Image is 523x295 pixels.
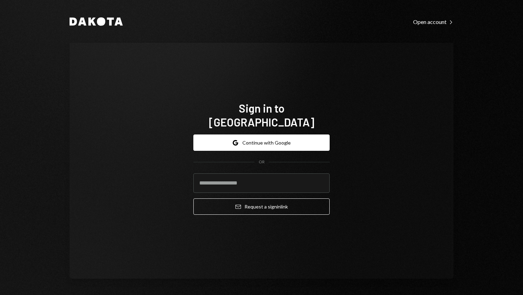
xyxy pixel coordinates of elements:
h1: Sign in to [GEOGRAPHIC_DATA] [193,101,330,129]
button: Continue with Google [193,134,330,151]
div: OR [259,159,265,165]
button: Request a signinlink [193,198,330,215]
a: Open account [413,18,453,25]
